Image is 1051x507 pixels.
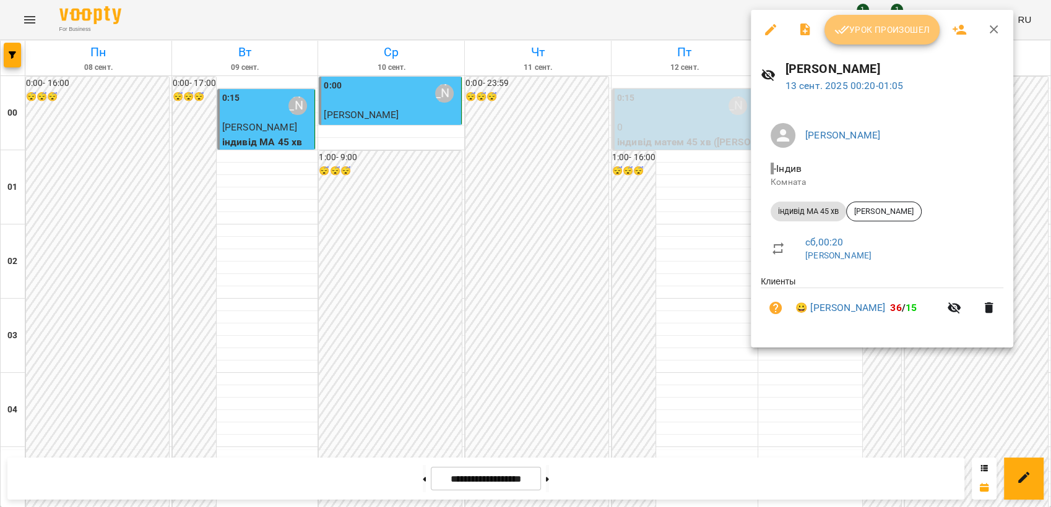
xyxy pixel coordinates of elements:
[824,15,940,45] button: Урок произошел
[761,275,1003,333] ul: Клиенты
[785,59,1004,79] h6: [PERSON_NAME]
[785,80,904,92] a: 13 сент. 2025 00:20-01:05
[805,236,843,248] a: сб , 00:20
[805,250,872,260] a: [PERSON_NAME]
[890,302,917,313] b: /
[834,22,930,37] span: Урок произошел
[761,293,790,323] button: Визит пока не оплачен. Добавить оплату?
[890,302,901,313] span: 36
[906,302,917,313] span: 15
[795,300,885,315] a: 😀 [PERSON_NAME]
[847,206,921,217] span: [PERSON_NAME]
[805,129,880,141] a: [PERSON_NAME]
[771,163,804,174] span: - Індив
[846,202,922,221] div: [PERSON_NAME]
[771,176,993,189] p: Комната
[771,206,846,217] span: індивід МА 45 хв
